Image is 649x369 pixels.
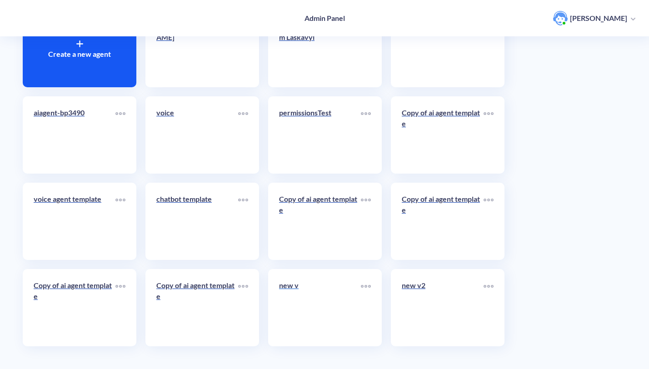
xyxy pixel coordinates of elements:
p: aiagent-bp3490 [34,107,115,118]
a: Restaurant Chatbot [402,21,484,76]
button: user photo[PERSON_NAME] [549,10,640,26]
p: chatbot template [156,194,238,204]
p: Copy of ai agent template [156,280,238,302]
p: Copy of ai agent template [402,194,484,215]
p: Copy of ai agent template [34,280,115,302]
p: new v [279,280,361,291]
p: Copy of ai agent template [279,194,361,215]
a: Copy of ai agent template [279,194,361,249]
p: Create a new agent [48,49,111,60]
p: Copy of ai agent template [402,107,484,129]
a: voice [156,107,238,163]
a: new v [279,280,361,335]
a: aiagent-bp3490 [34,107,115,163]
p: [PERSON_NAME] [570,13,627,23]
p: voice [156,107,238,118]
a: Classic Chatbot for Artem Laskavyi [279,21,361,76]
a: chatbot template [156,194,238,249]
a: new v2 [402,280,484,335]
p: new v2 [402,280,484,291]
p: permissionsTest [279,107,361,118]
a: voice agent template [34,194,115,249]
a: permissionsTest [279,107,361,163]
h4: Admin Panel [305,14,345,22]
a: Copy of ai agent template [402,107,484,163]
img: user photo [553,11,568,25]
a: Copy of ai agent template [402,194,484,249]
a: Copy of ai agent template [34,280,115,335]
a: Copy of ai agent template [156,280,238,335]
p: voice agent template [34,194,115,204]
a: AI Agent for [PERSON_NAME] [156,21,238,76]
